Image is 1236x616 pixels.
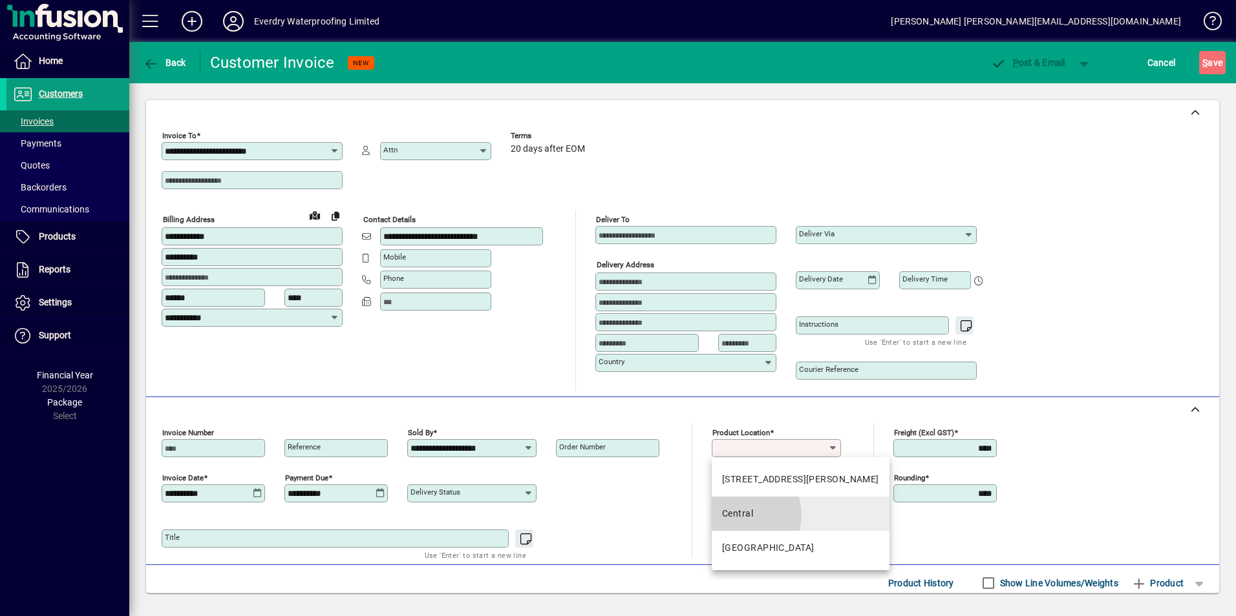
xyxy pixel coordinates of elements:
button: Product [1125,571,1190,595]
a: Products [6,221,129,253]
a: Backorders [6,176,129,198]
mat-label: Title [165,533,180,542]
mat-hint: Use 'Enter' to start a new line [425,548,526,562]
span: Communications [13,204,89,214]
span: 20 days after EOM [511,144,585,154]
mat-label: Courier Reference [799,365,858,374]
div: [PERSON_NAME] [PERSON_NAME][EMAIL_ADDRESS][DOMAIN_NAME] [891,11,1181,32]
div: [STREET_ADDRESS][PERSON_NAME] [722,473,879,486]
a: Reports [6,254,129,286]
a: Quotes [6,154,129,176]
span: Package [47,397,82,407]
a: Support [6,320,129,352]
span: Backorders [13,182,67,192]
span: ost & Email [990,57,1065,68]
mat-label: Mobile [383,252,406,262]
button: Copy to Delivery address [325,205,346,226]
mat-label: Invoice To [162,131,197,140]
span: Product [1131,573,1184,593]
a: Settings [6,287,129,319]
mat-label: Reference [288,442,321,451]
span: Cancel [1147,52,1176,73]
span: Settings [39,297,72,307]
a: Invoices [6,110,129,132]
span: Product History [888,573,954,593]
div: [GEOGRAPHIC_DATA] [722,541,814,555]
span: Quotes [13,160,50,170]
mat-label: Delivery status [410,488,460,497]
a: Knowledge Base [1194,3,1220,45]
a: Payments [6,132,129,154]
div: Everdry Waterproofing Limited [254,11,379,32]
mat-option: 14 Tanya Street [712,462,890,497]
mat-label: Delivery time [902,274,948,283]
span: ave [1202,52,1222,73]
span: Support [39,330,71,340]
mat-label: Instructions [799,320,838,329]
button: Save [1199,51,1226,74]
mat-label: Product location [712,428,770,437]
button: Cancel [1144,51,1179,74]
mat-label: Country [599,357,624,366]
mat-label: Attn [383,145,398,154]
div: Customer Invoice [210,52,335,73]
button: Product History [883,571,959,595]
mat-label: Deliver via [799,229,835,238]
mat-option: Central [712,497,890,531]
span: Products [39,231,76,241]
mat-label: Order number [559,442,606,451]
mat-hint: Use 'Enter' to start a new line [865,334,966,349]
button: Add [171,10,213,33]
a: Communications [6,198,129,220]
span: Terms [511,132,588,140]
mat-label: Rounding [894,473,925,482]
span: Home [39,56,63,66]
span: Reports [39,264,70,274]
span: S [1202,57,1208,68]
a: View on map [304,205,325,225]
span: Financial Year [37,370,93,380]
a: Home [6,45,129,77]
mat-label: Invoice number [162,428,214,437]
span: P [1013,57,1019,68]
button: Profile [213,10,254,33]
button: Back [140,51,189,74]
div: Central [722,507,753,520]
button: Post & Email [984,51,1072,74]
mat-label: Sold by [408,428,433,437]
span: Payments [13,138,61,149]
mat-option: Queenstown [712,531,890,565]
mat-label: Deliver To [596,215,630,224]
mat-label: Invoice date [162,473,204,482]
span: Invoices [13,116,54,127]
mat-label: Payment due [285,473,328,482]
span: Customers [39,88,83,99]
mat-label: Delivery date [799,274,843,283]
mat-label: Phone [383,274,404,283]
label: Show Line Volumes/Weights [997,577,1118,590]
app-page-header-button: Back [129,51,200,74]
mat-label: Freight (excl GST) [894,428,954,437]
span: NEW [353,59,369,67]
span: Back [143,57,186,68]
